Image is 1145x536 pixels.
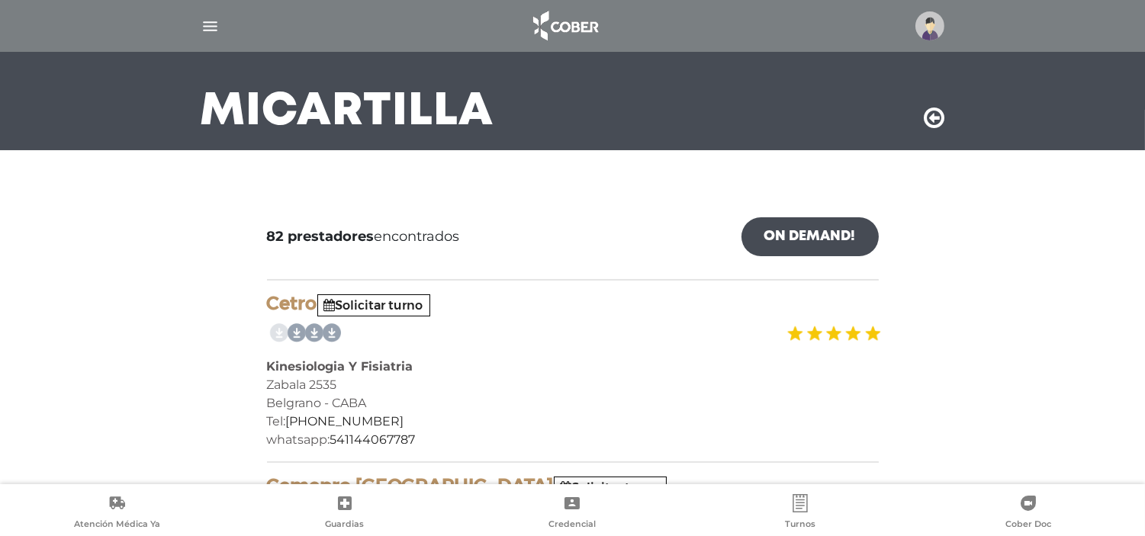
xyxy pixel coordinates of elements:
[74,518,160,532] span: Atención Médica Ya
[785,518,815,532] span: Turnos
[231,494,459,533] a: Guardias
[267,394,879,412] div: Belgrano - CABA
[267,293,879,315] h4: Cetro
[324,298,423,313] a: Solicitar turno
[267,228,375,245] b: 82 prestadores
[741,217,879,256] a: On Demand!
[915,11,944,40] img: profile-placeholder.svg
[548,518,596,532] span: Credencial
[267,431,879,449] div: whatsapp:
[330,432,416,447] a: 541144067787
[267,412,879,431] div: Tel:
[267,376,879,394] div: Zabala 2535
[687,494,915,533] a: Turnos
[914,494,1142,533] a: Cober Doc
[3,494,231,533] a: Atención Médica Ya
[458,494,687,533] a: Credencial
[286,414,404,428] a: [PHONE_NUMBER]
[267,475,879,497] h4: Cemepro [GEOGRAPHIC_DATA]
[561,480,660,495] a: Solicitar turno
[267,226,460,247] span: encontrados
[201,17,220,36] img: Cober_menu-lines-white.svg
[1005,518,1051,532] span: Cober Doc
[525,8,605,44] img: logo_cober_home-white.png
[267,359,413,374] b: Kinesiologia Y Fisiatria
[325,518,364,532] span: Guardias
[201,92,494,132] h3: Mi Cartilla
[785,316,881,351] img: estrellas_badge.png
